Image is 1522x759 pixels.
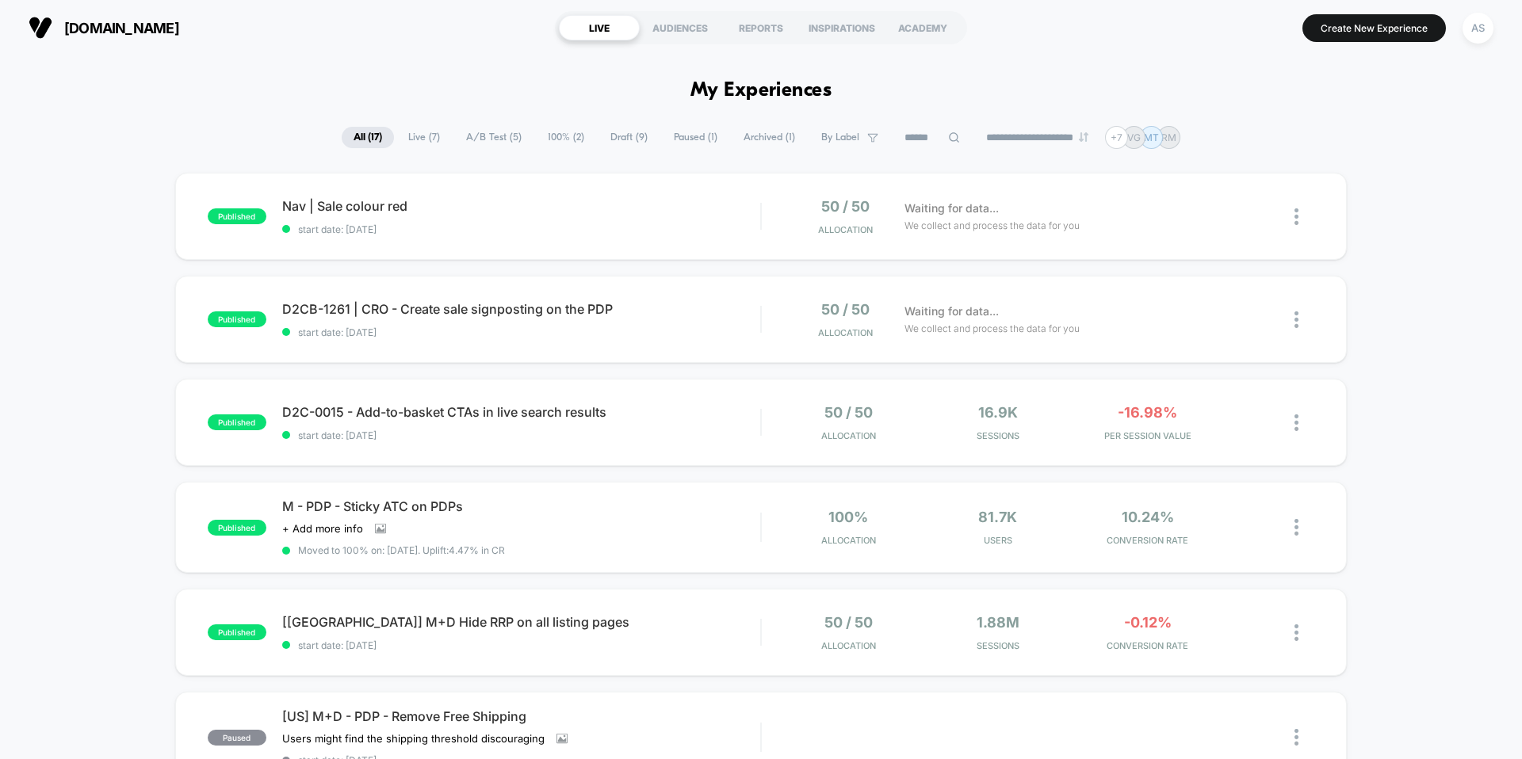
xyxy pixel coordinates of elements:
span: published [208,414,266,430]
p: MT [1144,132,1159,143]
span: published [208,208,266,224]
p: RM [1161,132,1176,143]
img: close [1294,624,1298,641]
span: start date: [DATE] [282,223,760,235]
span: published [208,520,266,536]
img: Visually logo [29,16,52,40]
span: paused [208,730,266,746]
span: By Label [821,132,859,143]
button: AS [1458,12,1498,44]
div: + 7 [1105,126,1128,149]
span: Allocation [818,327,873,338]
p: VG [1127,132,1141,143]
span: We collect and process the data for you [904,321,1080,336]
h1: My Experiences [690,79,832,102]
img: close [1294,519,1298,536]
div: REPORTS [721,15,801,40]
span: + Add more info [282,522,363,535]
span: published [208,311,266,327]
span: start date: [DATE] [282,639,760,651]
span: Waiting for data... [904,303,999,320]
span: Nav | Sale colour red [282,198,760,214]
img: close [1294,414,1298,431]
span: M - PDP - Sticky ATC on PDPs [282,498,760,514]
span: All ( 17 ) [342,127,394,148]
span: 10.24% [1122,509,1174,525]
span: Allocation [818,224,873,235]
span: [US] M+D - PDP - Remove Free Shipping [282,708,760,724]
span: Users [927,535,1069,546]
img: close [1294,729,1298,746]
span: [DOMAIN_NAME] [64,20,179,36]
span: We collect and process the data for you [904,218,1080,233]
span: [[GEOGRAPHIC_DATA]] M+D Hide RRP on all listing pages [282,614,760,630]
span: -0.12% [1124,614,1172,631]
img: close [1294,208,1298,225]
span: CONVERSION RATE [1076,640,1218,651]
div: AUDIENCES [640,15,721,40]
span: 50 / 50 [824,404,873,421]
img: close [1294,311,1298,328]
span: start date: [DATE] [282,326,760,338]
span: 1.88M [977,614,1019,631]
span: Waiting for data... [904,200,999,217]
button: [DOMAIN_NAME] [24,15,184,40]
span: -16.98% [1118,404,1177,421]
img: end [1079,132,1088,142]
span: 100% [828,509,868,525]
span: 16.9k [978,404,1018,421]
span: 100% ( 2 ) [536,127,596,148]
div: AS [1463,13,1493,44]
span: D2C-0015 - Add-to-basket CTAs in live search results [282,404,760,420]
span: CONVERSION RATE [1076,535,1218,546]
span: Allocation [821,430,876,441]
span: Allocation [821,640,876,651]
span: 50 / 50 [821,198,870,215]
span: Live ( 7 ) [396,127,452,148]
span: 50 / 50 [824,614,873,631]
span: A/B Test ( 5 ) [454,127,533,148]
div: ACADEMY [882,15,963,40]
span: D2CB-1261 | CRO - Create sale signposting on the PDP [282,301,760,317]
span: Users might find the shipping threshold discouraging [282,732,545,745]
span: Sessions [927,430,1069,441]
span: 50 / 50 [821,301,870,318]
span: Allocation [821,535,876,546]
span: PER SESSION VALUE [1076,430,1218,441]
span: Paused ( 1 ) [662,127,729,148]
span: Moved to 100% on: [DATE] . Uplift: 4.47% in CR [298,544,505,556]
div: INSPIRATIONS [801,15,882,40]
span: Archived ( 1 ) [732,127,807,148]
span: Draft ( 9 ) [598,127,660,148]
button: Create New Experience [1302,14,1446,42]
div: LIVE [559,15,640,40]
span: 81.7k [978,509,1017,525]
span: published [208,624,266,640]
span: Sessions [927,640,1069,651]
span: start date: [DATE] [282,429,760,441]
